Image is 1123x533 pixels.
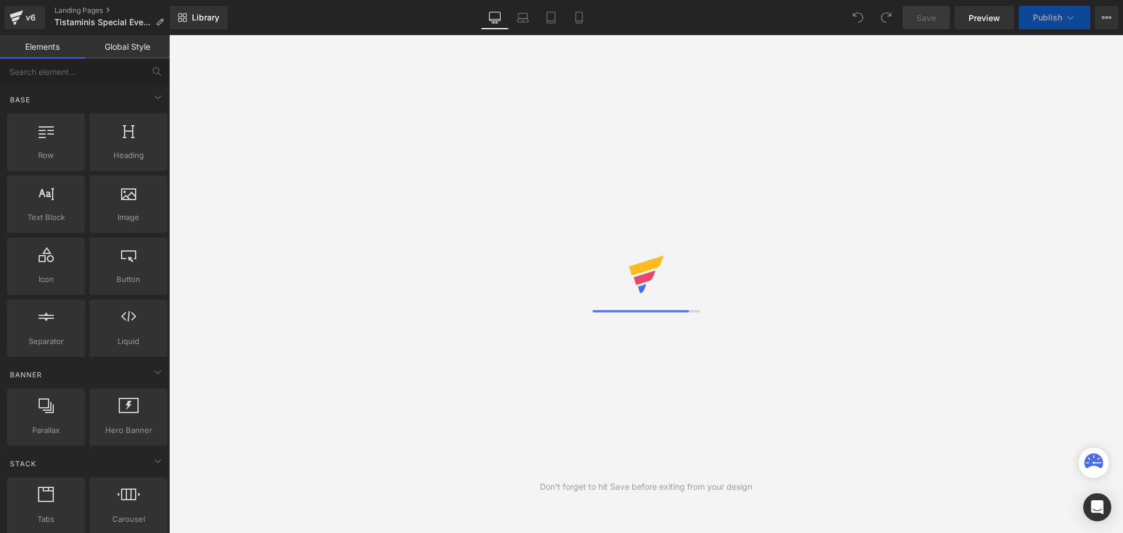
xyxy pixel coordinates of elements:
div: v6 [23,10,38,25]
span: Heading [93,149,164,161]
span: Icon [11,273,81,286]
button: Publish [1019,6,1090,29]
a: New Library [170,6,228,29]
a: Desktop [481,6,509,29]
span: Hero Banner [93,424,164,436]
div: Open Intercom Messenger [1083,493,1111,521]
div: Don't forget to hit Save before exiting from your design [540,480,752,493]
span: Parallax [11,424,81,436]
span: Banner [9,369,43,380]
a: Mobile [565,6,593,29]
span: Tabs [11,513,81,525]
span: Base [9,94,32,105]
a: Landing Pages [54,6,173,15]
button: Undo [846,6,870,29]
span: Text Block [11,211,81,223]
a: Tablet [537,6,565,29]
span: Separator [11,335,81,348]
span: Image [93,211,164,223]
span: Preview [969,12,1000,24]
a: Laptop [509,6,537,29]
span: Publish [1033,13,1062,22]
span: Save [917,12,936,24]
a: Preview [955,6,1014,29]
button: More [1095,6,1118,29]
span: Tistaminis Special Events [54,18,151,27]
span: Carousel [93,513,164,525]
span: Liquid [93,335,164,348]
a: Global Style [85,35,170,59]
span: Row [11,149,81,161]
button: Redo [874,6,898,29]
span: Library [192,12,219,23]
span: Button [93,273,164,286]
a: v6 [5,6,45,29]
span: Stack [9,458,37,469]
